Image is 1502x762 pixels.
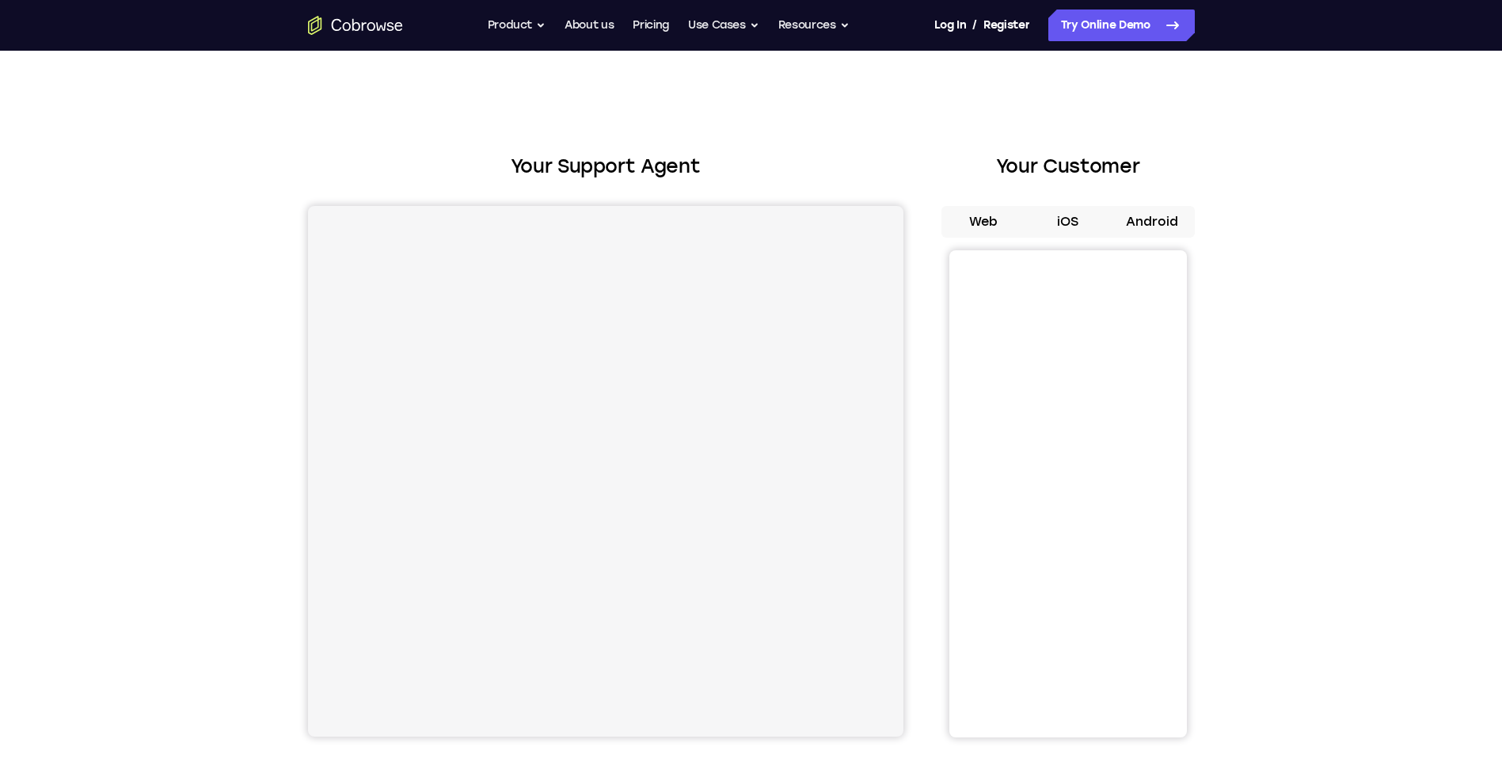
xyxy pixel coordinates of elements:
[488,10,546,41] button: Product
[308,16,403,35] a: Go to the home page
[1048,10,1195,41] a: Try Online Demo
[1110,206,1195,238] button: Android
[565,10,614,41] a: About us
[934,10,966,41] a: Log In
[1025,206,1110,238] button: iOS
[972,16,977,35] span: /
[308,152,903,181] h2: Your Support Agent
[778,10,850,41] button: Resources
[308,206,903,737] iframe: Agent
[688,10,759,41] button: Use Cases
[983,10,1029,41] a: Register
[941,206,1026,238] button: Web
[633,10,669,41] a: Pricing
[941,152,1195,181] h2: Your Customer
